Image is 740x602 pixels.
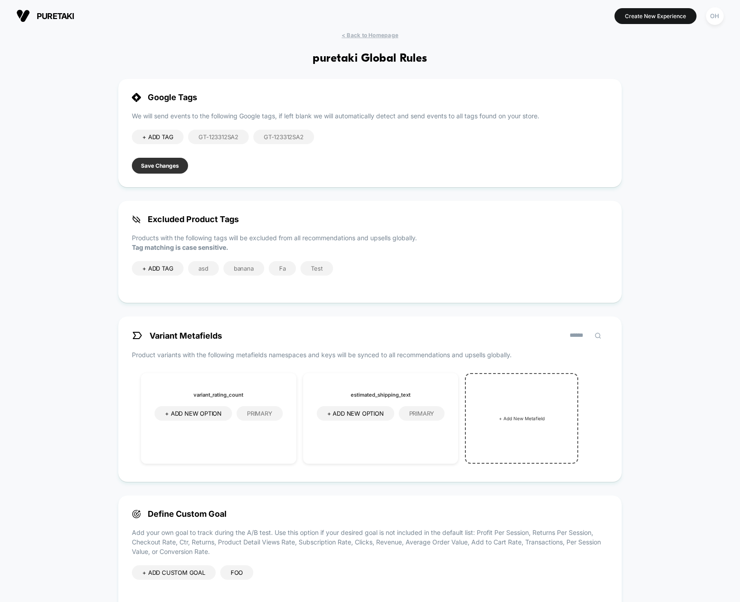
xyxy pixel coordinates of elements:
p: Products with the following tags will be excluded from all recommendations and upsells globally. [132,233,608,252]
img: Visually logo [16,9,30,23]
span: primary [247,410,272,417]
span: + ADD TAG [142,133,173,141]
strong: Tag matching is case sensitive. [132,243,228,251]
span: banana [234,265,254,272]
p: We will send events to the following Google tags, if left blank we will automatically detect and ... [132,111,608,121]
h3: variant_rating_count [155,392,282,398]
span: Variant Metafields [132,330,222,341]
span: Excluded Product Tags [132,214,608,224]
span: Define Custom Goal [132,509,608,519]
span: + ADD NEW OPTION [327,410,384,417]
span: GT-123312SA2 [198,133,238,141]
button: Save Changes [132,158,188,174]
span: Test [311,265,322,272]
p: Add your own goal to track during the A/B test. Use this option if your desired goal is not inclu... [132,528,608,556]
span: + ADD TAG [142,265,173,272]
span: Fa [279,265,286,272]
p: Product variants with the following metafields namespaces and keys will be synced to all recommen... [132,350,608,359]
button: puretaki [14,9,77,23]
span: asd [198,265,208,272]
div: + Add New Metafield [465,373,578,464]
button: Create New Experience [614,8,696,24]
h1: puretaki Global Rules [313,52,427,65]
div: + ADD CUSTOM GOAL [132,565,216,580]
span: puretaki [37,11,74,21]
div: foo [220,565,253,580]
h3: estimated_shipping_text [317,392,445,398]
span: GT-123312SA2 [264,133,304,141]
span: + ADD NEW OPTION [165,410,222,417]
span: primary [409,410,435,417]
div: OH [706,7,724,25]
span: < Back to Homepage [342,32,398,39]
button: OH [703,7,726,25]
span: Google Tags [132,92,608,102]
